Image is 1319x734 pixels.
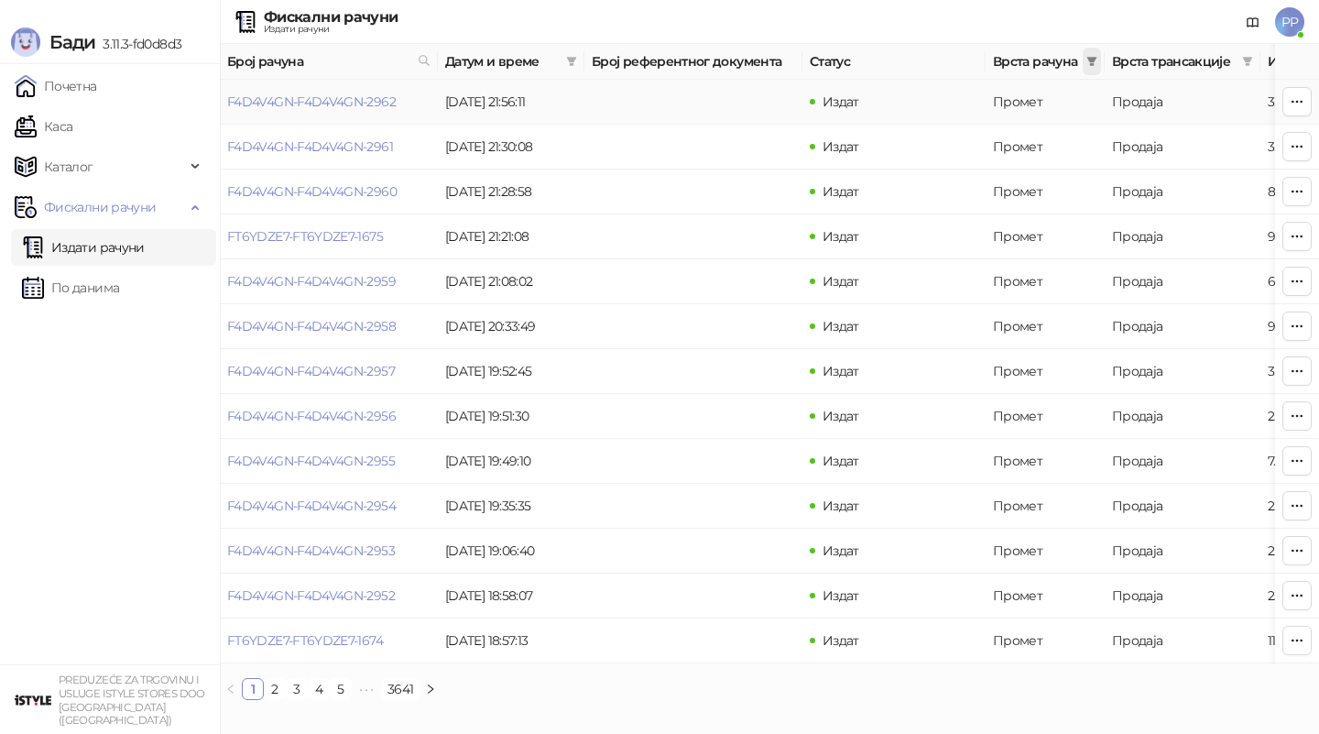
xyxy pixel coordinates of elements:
[986,484,1105,529] td: Промет
[220,125,438,170] td: F4D4V4GN-F4D4V4GN-2961
[823,632,859,649] span: Издат
[1105,619,1260,663] td: Продаја
[438,349,584,394] td: [DATE] 19:52:45
[220,259,438,304] td: F4D4V4GN-F4D4V4GN-2959
[1105,304,1260,349] td: Продаја
[1238,7,1268,37] a: Документација
[220,439,438,484] td: F4D4V4GN-F4D4V4GN-2955
[220,304,438,349] td: F4D4V4GN-F4D4V4GN-2958
[986,439,1105,484] td: Промет
[243,679,263,699] a: 1
[986,125,1105,170] td: Промет
[986,574,1105,619] td: Промет
[823,498,859,514] span: Издат
[438,484,584,529] td: [DATE] 19:35:35
[986,80,1105,125] td: Промет
[438,574,584,619] td: [DATE] 18:58:07
[1112,51,1235,71] span: Врста трансакције
[1105,214,1260,259] td: Продаја
[331,679,351,699] a: 5
[986,304,1105,349] td: Промет
[438,304,584,349] td: [DATE] 20:33:49
[1083,48,1101,75] span: filter
[566,56,577,67] span: filter
[22,229,145,266] a: Издати рачуни
[95,36,181,52] span: 3.11.3-fd0d8d3
[823,453,859,469] span: Издат
[382,679,419,699] a: 3641
[823,138,859,155] span: Издат
[438,214,584,259] td: [DATE] 21:21:08
[227,138,393,155] a: F4D4V4GN-F4D4V4GN-2961
[823,408,859,424] span: Издат
[1275,7,1304,37] span: PP
[220,80,438,125] td: F4D4V4GN-F4D4V4GN-2962
[986,44,1105,80] th: Врста рачуна
[438,125,584,170] td: [DATE] 21:30:08
[438,259,584,304] td: [DATE] 21:08:02
[823,273,859,290] span: Издат
[225,684,236,695] span: left
[823,587,859,604] span: Издат
[1242,56,1253,67] span: filter
[823,318,859,334] span: Издат
[823,228,859,245] span: Издат
[287,679,307,699] a: 3
[438,394,584,439] td: [DATE] 19:51:30
[823,183,859,200] span: Издат
[1105,259,1260,304] td: Продаја
[15,108,72,145] a: Каса
[227,587,395,604] a: F4D4V4GN-F4D4V4GN-2952
[420,678,441,700] li: Следећа страна
[381,678,420,700] li: 3641
[823,542,859,559] span: Издат
[1105,574,1260,619] td: Продаја
[59,674,205,727] small: PREDUZEĆE ZA TRGOVINU I USLUGE ISTYLE STORES DOO [GEOGRAPHIC_DATA] ([GEOGRAPHIC_DATA])
[420,678,441,700] button: right
[986,394,1105,439] td: Промет
[44,148,93,185] span: Каталог
[220,619,438,663] td: FT6YDZE7-FT6YDZE7-1674
[220,484,438,529] td: F4D4V4GN-F4D4V4GN-2954
[227,228,383,245] a: FT6YDZE7-FT6YDZE7-1675
[264,10,398,25] div: Фискални рачуни
[823,93,859,110] span: Издат
[1105,529,1260,574] td: Продаја
[220,394,438,439] td: F4D4V4GN-F4D4V4GN-2956
[438,80,584,125] td: [DATE] 21:56:11
[1105,80,1260,125] td: Продаја
[1238,48,1257,75] span: filter
[1105,44,1260,80] th: Врста трансакције
[220,529,438,574] td: F4D4V4GN-F4D4V4GN-2953
[438,170,584,214] td: [DATE] 21:28:58
[220,214,438,259] td: FT6YDZE7-FT6YDZE7-1675
[438,619,584,663] td: [DATE] 18:57:13
[352,678,381,700] li: Следећих 5 Страна
[1105,349,1260,394] td: Продаја
[264,25,398,34] div: Издати рачуни
[308,678,330,700] li: 4
[562,48,581,75] span: filter
[445,51,559,71] span: Датум и време
[986,214,1105,259] td: Промет
[330,678,352,700] li: 5
[220,678,242,700] button: left
[309,679,329,699] a: 4
[1105,125,1260,170] td: Продаја
[1086,56,1097,67] span: filter
[227,363,395,379] a: F4D4V4GN-F4D4V4GN-2957
[425,684,436,695] span: right
[802,44,986,80] th: Статус
[352,678,381,700] span: •••
[227,632,383,649] a: FT6YDZE7-FT6YDZE7-1674
[986,259,1105,304] td: Промет
[220,678,242,700] li: Претходна страна
[220,349,438,394] td: F4D4V4GN-F4D4V4GN-2957
[44,189,156,225] span: Фискални рачуни
[15,68,97,104] a: Почетна
[993,51,1079,71] span: Врста рачуна
[1105,170,1260,214] td: Продаја
[49,31,95,53] span: Бади
[227,498,396,514] a: F4D4V4GN-F4D4V4GN-2954
[227,51,410,71] span: Број рачуна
